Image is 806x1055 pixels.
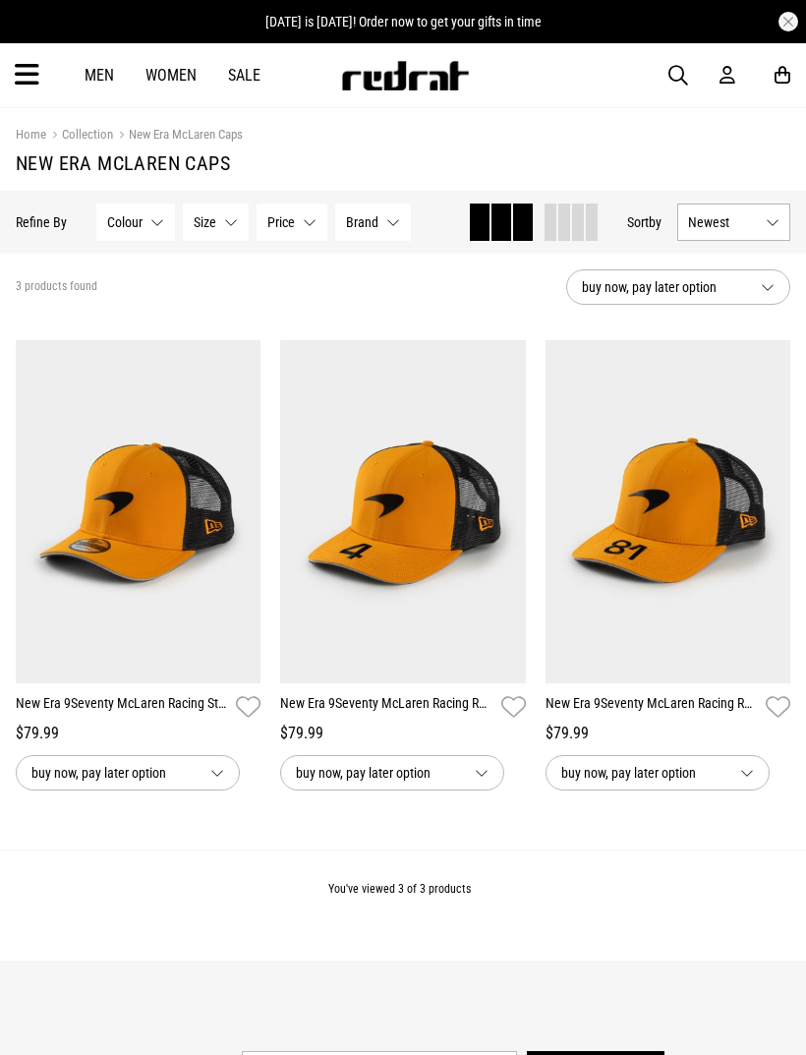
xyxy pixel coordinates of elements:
[46,127,113,146] a: Collection
[280,693,492,722] a: New Era 9Seventy McLaren Racing Rep LN Stretch Snapback Cap
[546,693,758,722] a: New Era 9Seventy McLaren Racing Rep OP Stretch Snapback Cap
[649,214,662,230] span: by
[546,340,790,683] img: New Era 9seventy Mclaren Racing Rep Op Stretch Snapback Cap in Orange
[280,340,525,683] img: New Era 9seventy Mclaren Racing Rep Ln Stretch Snapback Cap in Orange
[31,761,195,785] span: buy now, pay later option
[546,755,770,791] button: buy now, pay later option
[328,882,471,896] span: You've viewed 3 of 3 products
[546,722,790,745] div: $79.99
[267,214,295,230] span: Price
[280,755,504,791] button: buy now, pay later option
[627,210,662,234] button: Sortby
[566,269,790,305] button: buy now, pay later option
[16,127,46,142] a: Home
[561,761,724,785] span: buy now, pay later option
[96,204,175,241] button: Colour
[257,204,327,241] button: Price
[145,66,197,85] a: Women
[296,761,459,785] span: buy now, pay later option
[688,214,758,230] span: Newest
[346,214,378,230] span: Brand
[16,279,97,295] span: 3 products found
[340,61,470,90] img: Redrat logo
[16,755,240,791] button: buy now, pay later option
[16,722,260,745] div: $79.99
[335,204,411,241] button: Brand
[107,214,143,230] span: Colour
[183,204,249,241] button: Size
[16,693,228,722] a: New Era 9Seventy McLaren Racing Stretch Snapback Cap
[582,275,745,299] span: buy now, pay later option
[16,214,67,230] p: Refine By
[194,214,216,230] span: Size
[265,14,542,29] span: [DATE] is [DATE]! Order now to get your gifts in time
[228,66,260,85] a: Sale
[85,66,114,85] a: Men
[113,127,243,146] a: New Era McLaren Caps
[16,151,790,175] h1: New Era McLaren Caps
[280,722,525,745] div: $79.99
[16,340,260,683] img: New Era 9seventy Mclaren Racing Stretch Snapback Cap in Orange
[677,204,790,241] button: Newest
